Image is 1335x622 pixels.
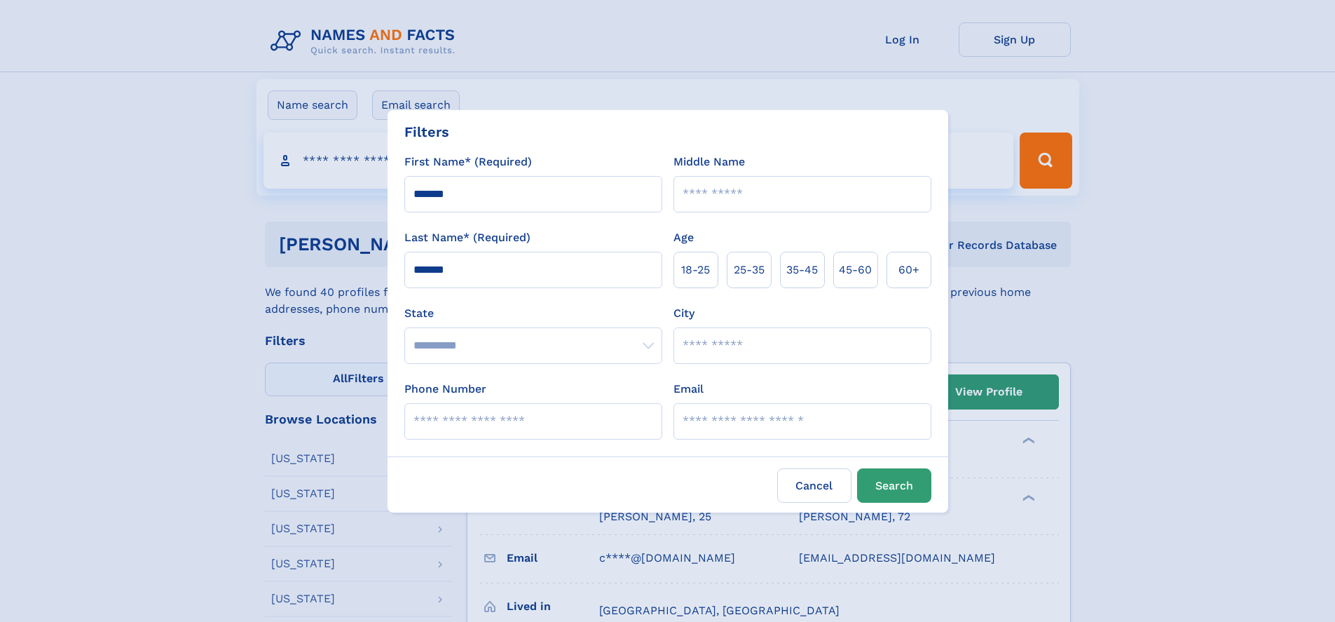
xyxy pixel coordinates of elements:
[404,381,486,398] label: Phone Number
[404,121,449,142] div: Filters
[898,262,919,278] span: 60+
[786,262,818,278] span: 35‑45
[404,305,662,322] label: State
[857,468,931,503] button: Search
[777,468,851,503] label: Cancel
[673,381,704,398] label: Email
[673,229,694,246] label: Age
[681,262,710,278] span: 18‑25
[404,154,532,170] label: First Name* (Required)
[673,154,745,170] label: Middle Name
[839,262,872,278] span: 45‑60
[734,262,765,278] span: 25‑35
[404,229,530,246] label: Last Name* (Required)
[673,305,694,322] label: City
